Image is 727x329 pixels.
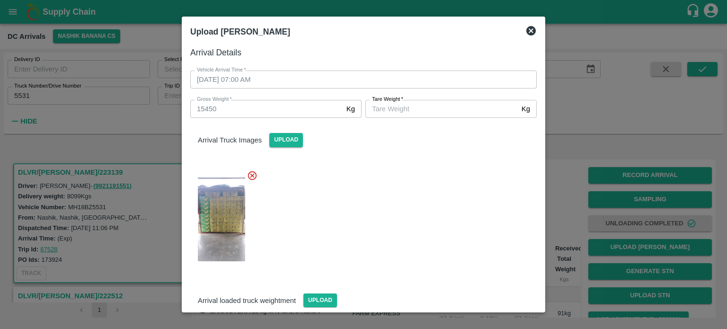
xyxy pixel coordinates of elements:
b: Upload [PERSON_NAME] [190,27,290,36]
input: Gross Weight [190,100,343,118]
span: Upload [303,293,337,307]
span: Upload [269,133,303,147]
p: Arrival Truck Images [198,135,262,145]
p: Arrival loaded truck weightment [198,295,296,306]
label: Tare Weight [372,96,403,103]
p: Kg [346,104,355,114]
label: Vehicle Arrival Time [197,66,246,74]
p: Kg [522,104,530,114]
label: Gross Weight [197,96,232,103]
img: https://app.vegrow.in/rails/active_storage/blobs/redirect/eyJfcmFpbHMiOnsiZGF0YSI6MzAzNjExOCwicHV... [198,178,245,262]
input: Choose date, selected date is Sep 6, 2025 [190,71,530,89]
h6: Arrival Details [190,46,537,59]
input: Tare Weight [365,100,518,118]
